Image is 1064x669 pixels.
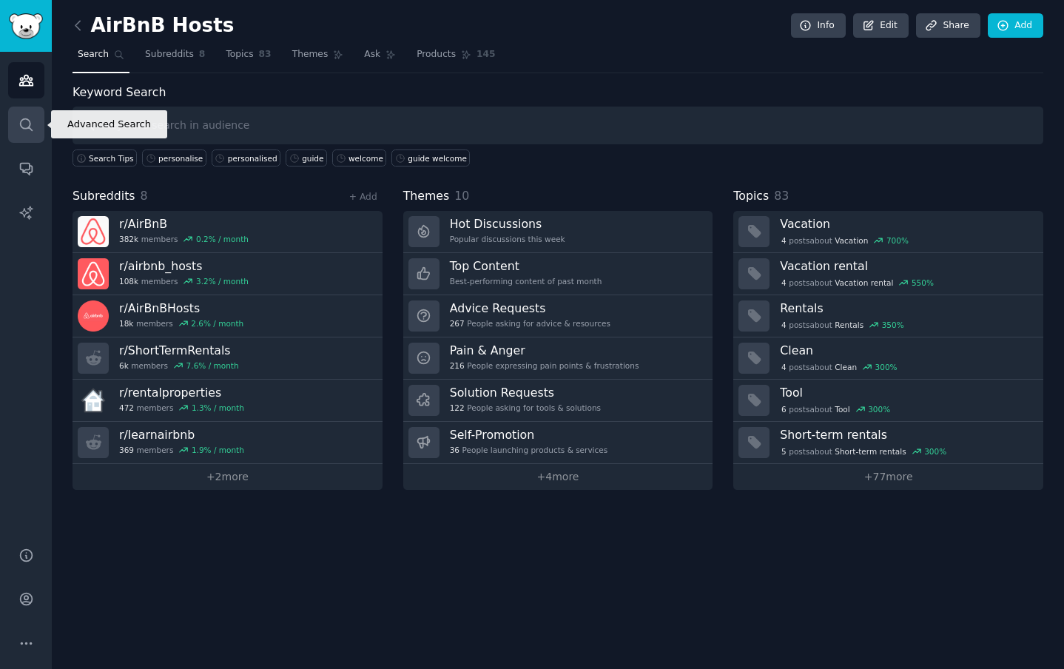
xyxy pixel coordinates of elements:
[780,403,892,416] div: post s about
[450,276,602,286] div: Best-performing content of past month
[780,318,905,332] div: post s about
[119,343,239,358] h3: r/ ShortTermRentals
[119,318,133,329] span: 18k
[119,216,249,232] h3: r/ AirBnB
[78,300,109,332] img: AirBnBHosts
[450,445,459,455] span: 36
[853,13,909,38] a: Edit
[186,360,239,371] div: 7.6 % / month
[450,427,608,443] h3: Self-Promotion
[780,216,1033,232] h3: Vacation
[791,13,846,38] a: Info
[450,234,565,244] div: Popular discussions this week
[73,422,383,464] a: r/learnairbnb369members1.9% / month
[403,211,713,253] a: Hot DiscussionsPopular discussions this week
[119,258,249,274] h3: r/ airbnb_hosts
[191,318,243,329] div: 2.6 % / month
[403,380,713,422] a: Solution Requests122People asking for tools & solutions
[780,385,1033,400] h3: Tool
[477,48,496,61] span: 145
[875,362,898,372] div: 300 %
[199,48,206,61] span: 8
[780,300,1033,316] h3: Rentals
[119,403,134,413] span: 472
[73,149,137,167] button: Search Tips
[780,343,1033,358] h3: Clean
[119,403,244,413] div: members
[733,253,1043,295] a: Vacation rental4postsaboutVacation rental550%
[835,278,893,288] span: Vacation rental
[450,318,610,329] div: People asking for advice & resources
[781,320,787,330] span: 4
[119,300,243,316] h3: r/ AirBnBHosts
[450,343,639,358] h3: Pain & Anger
[780,427,1033,443] h3: Short-term rentals
[78,258,109,289] img: airbnb_hosts
[781,446,787,457] span: 5
[408,153,467,164] div: guide welcome
[733,337,1043,380] a: Clean4postsaboutClean300%
[733,295,1043,337] a: Rentals4postsaboutRentals350%
[119,360,129,371] span: 6k
[733,422,1043,464] a: Short-term rentals5postsaboutShort-term rentals300%
[403,295,713,337] a: Advice Requests267People asking for advice & resources
[349,153,383,164] div: welcome
[73,211,383,253] a: r/AirBnB382kmembers0.2% / month
[835,235,868,246] span: Vacation
[73,295,383,337] a: r/AirBnBHosts18kmembers2.6% / month
[774,189,789,203] span: 83
[733,187,769,206] span: Topics
[259,48,272,61] span: 83
[196,234,249,244] div: 0.2 % / month
[226,48,253,61] span: Topics
[119,234,138,244] span: 382k
[411,43,500,73] a: Products145
[781,235,787,246] span: 4
[9,13,43,39] img: GummySearch logo
[119,234,249,244] div: members
[835,446,906,457] span: Short-term rentals
[450,300,610,316] h3: Advice Requests
[781,362,787,372] span: 4
[196,276,249,286] div: 3.2 % / month
[332,149,386,167] a: welcome
[119,445,134,455] span: 369
[119,385,244,400] h3: r/ rentalproperties
[882,320,904,330] div: 350 %
[988,13,1043,38] a: Add
[417,48,456,61] span: Products
[119,445,244,455] div: members
[78,385,109,416] img: rentalproperties
[73,464,383,490] a: +2more
[73,380,383,422] a: r/rentalproperties472members1.3% / month
[912,278,934,288] div: 550 %
[302,153,323,164] div: guide
[292,48,329,61] span: Themes
[835,404,849,414] span: Tool
[73,253,383,295] a: r/airbnb_hosts108kmembers3.2% / month
[364,48,380,61] span: Ask
[119,318,243,329] div: members
[835,362,857,372] span: Clean
[73,337,383,380] a: r/ShortTermRentals6kmembers7.6% / month
[212,149,280,167] a: personalised
[450,445,608,455] div: People launching products & services
[450,360,639,371] div: People expressing pain points & frustrations
[349,192,377,202] a: + Add
[359,43,401,73] a: Ask
[450,403,601,413] div: People asking for tools & solutions
[192,445,244,455] div: 1.9 % / month
[73,187,135,206] span: Subreddits
[228,153,277,164] div: personalised
[158,153,203,164] div: personalise
[73,43,129,73] a: Search
[835,320,863,330] span: Rentals
[450,403,465,413] span: 122
[287,43,349,73] a: Themes
[142,149,206,167] a: personalise
[450,216,565,232] h3: Hot Discussions
[78,216,109,247] img: AirBnB
[450,318,465,329] span: 267
[403,253,713,295] a: Top ContentBest-performing content of past month
[119,360,239,371] div: members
